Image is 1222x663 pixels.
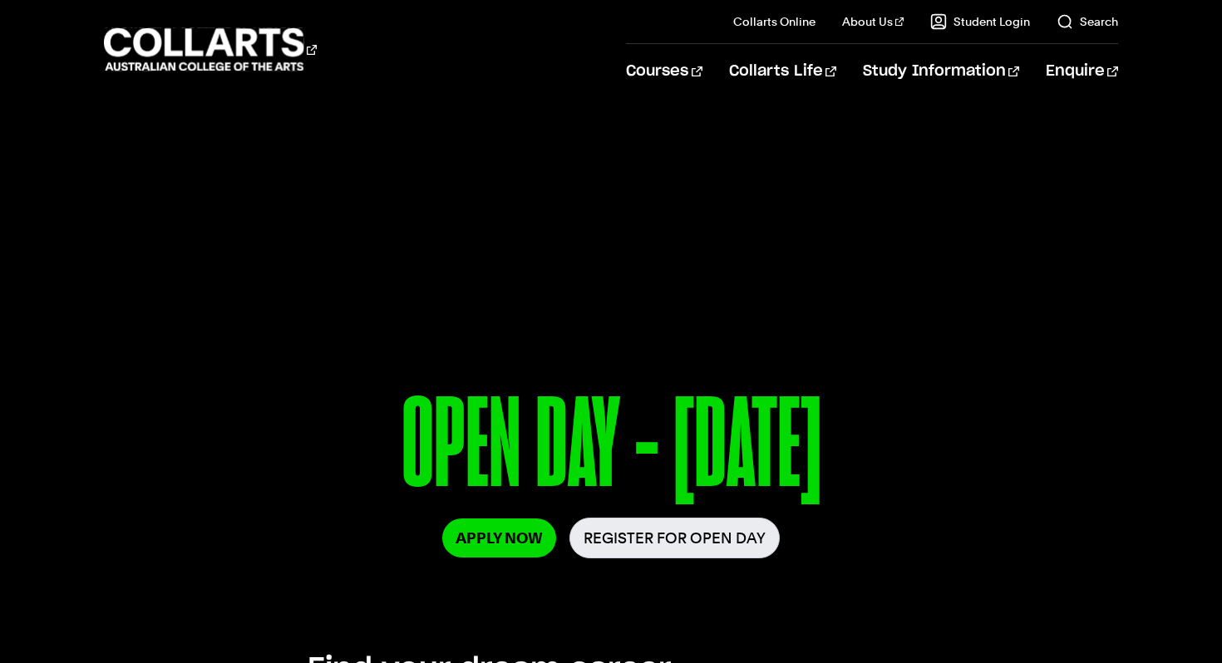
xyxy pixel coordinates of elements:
[729,44,836,99] a: Collarts Life
[863,44,1019,99] a: Study Information
[442,518,556,557] a: Apply Now
[104,26,317,73] div: Go to homepage
[842,13,904,30] a: About Us
[733,13,815,30] a: Collarts Online
[116,381,1106,518] p: OPEN DAY - [DATE]
[569,518,780,558] a: Register for Open Day
[626,44,702,99] a: Courses
[1046,44,1118,99] a: Enquire
[1057,13,1118,30] a: Search
[930,13,1030,30] a: Student Login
